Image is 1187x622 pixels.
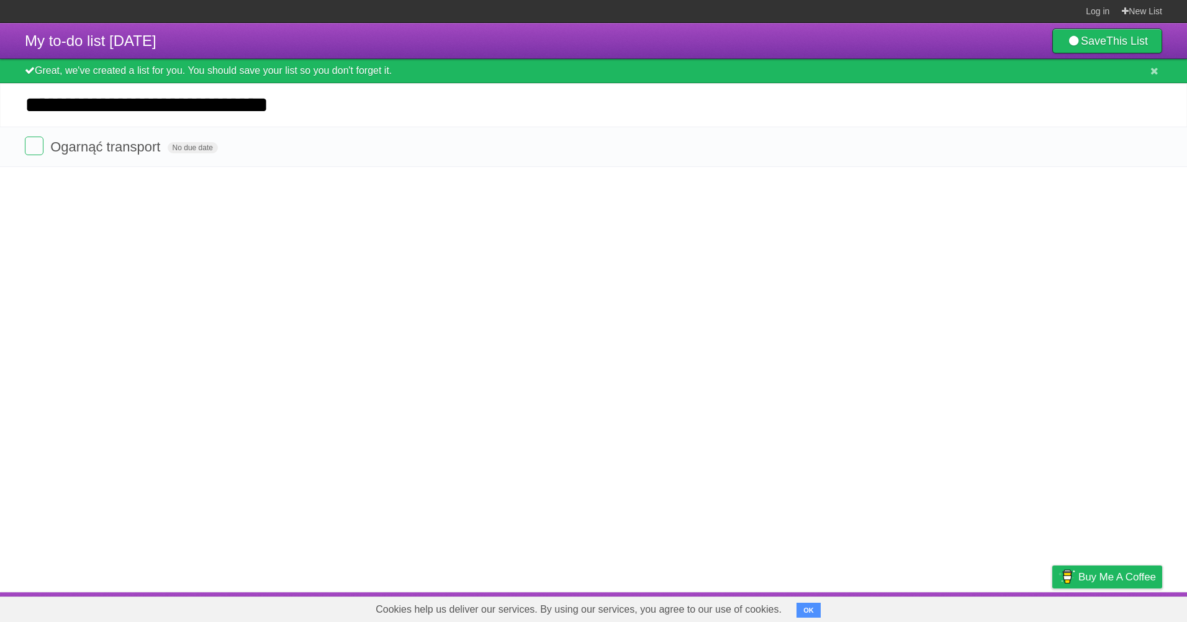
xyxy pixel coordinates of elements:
[363,597,794,622] span: Cookies help us deliver our services. By using our services, you agree to our use of cookies.
[797,603,821,618] button: OK
[1078,566,1156,588] span: Buy me a coffee
[50,139,163,155] span: Ogarnąć transport
[928,595,978,619] a: Developers
[1036,595,1068,619] a: Privacy
[1106,35,1148,47] b: This List
[994,595,1021,619] a: Terms
[1052,29,1162,53] a: SaveThis List
[1084,595,1162,619] a: Suggest a feature
[1052,566,1162,588] a: Buy me a coffee
[25,32,156,49] span: My to-do list [DATE]
[887,595,913,619] a: About
[168,142,218,153] span: No due date
[25,137,43,155] label: Done
[1058,566,1075,587] img: Buy me a coffee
